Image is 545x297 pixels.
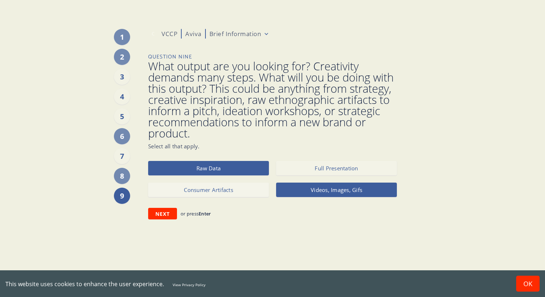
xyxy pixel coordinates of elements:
[209,30,270,38] button: Brief Information
[114,108,130,125] div: 5
[148,29,158,39] div: C
[148,208,177,219] button: Next
[199,210,211,217] span: Enter
[276,161,397,175] button: Full Presentation
[114,29,130,45] div: 1
[114,88,130,105] div: 4
[114,128,130,144] div: 6
[276,183,397,197] button: Videos, Images, Gifs
[148,61,397,139] span: What output are you looking for? Creativity demands many steps. What will you be doing with this ...
[148,143,397,150] p: Select all that apply.
[114,69,130,85] div: 3
[5,280,505,288] div: This website uses cookies to enhance the user experience.
[148,183,269,197] button: Consumer Artifacts
[148,53,397,61] p: Question Nine
[173,282,205,287] a: View Privacy Policy
[181,210,211,217] p: or press
[161,30,177,38] p: VCCP
[185,30,201,38] p: Aviva
[148,161,269,175] button: Raw Data
[516,276,540,292] button: Accept cookies
[114,49,130,65] div: 2
[114,188,130,204] div: 9
[114,168,130,184] div: 8
[209,30,261,38] p: Brief Information
[114,148,130,164] div: 7
[148,29,158,39] svg: Claudia O'Connell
